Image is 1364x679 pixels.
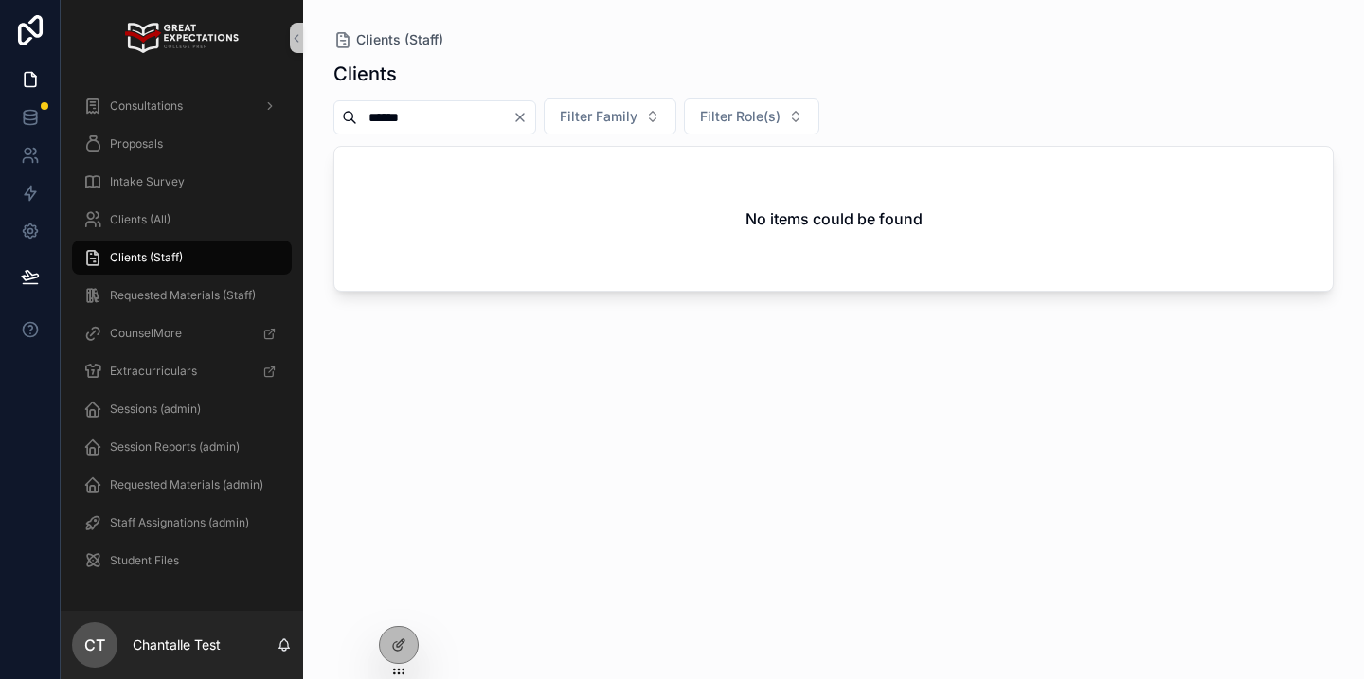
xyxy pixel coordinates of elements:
[133,635,221,654] p: Chantalle Test
[110,174,185,189] span: Intake Survey
[110,98,183,114] span: Consultations
[72,468,292,502] a: Requested Materials (admin)
[72,506,292,540] a: Staff Assignations (admin)
[110,136,163,152] span: Proposals
[72,165,292,199] a: Intake Survey
[72,278,292,313] a: Requested Materials (Staff)
[72,354,292,388] a: Extracurriculars
[72,203,292,237] a: Clients (All)
[684,98,819,134] button: Select Button
[72,89,292,123] a: Consultations
[110,212,170,227] span: Clients (All)
[72,316,292,350] a: CounselMore
[110,439,240,455] span: Session Reports (admin)
[512,110,535,125] button: Clear
[356,30,443,49] span: Clients (Staff)
[745,207,923,230] h2: No items could be found
[110,477,263,492] span: Requested Materials (admin)
[110,250,183,265] span: Clients (Staff)
[110,553,179,568] span: Student Files
[700,107,781,126] span: Filter Role(s)
[110,326,182,341] span: CounselMore
[72,127,292,161] a: Proposals
[333,30,443,49] a: Clients (Staff)
[84,634,105,656] span: CT
[72,544,292,578] a: Student Files
[72,430,292,464] a: Session Reports (admin)
[110,364,197,379] span: Extracurriculars
[110,402,201,417] span: Sessions (admin)
[72,241,292,275] a: Clients (Staff)
[560,107,637,126] span: Filter Family
[61,76,303,602] div: scrollable content
[72,392,292,426] a: Sessions (admin)
[333,61,397,87] h1: Clients
[544,98,676,134] button: Select Button
[110,288,256,303] span: Requested Materials (Staff)
[110,515,249,530] span: Staff Assignations (admin)
[125,23,238,53] img: App logo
